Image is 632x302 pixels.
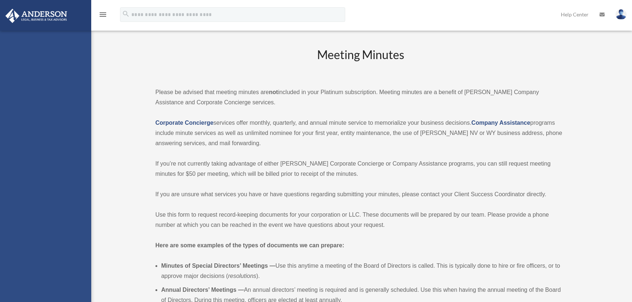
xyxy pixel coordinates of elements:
p: Please be advised that meeting minutes are included in your Platinum subscription. Meeting minute... [155,87,566,108]
p: Use this form to request record-keeping documents for your corporation or LLC. These documents wi... [155,210,566,230]
i: search [122,10,130,18]
p: services offer monthly, quarterly, and annual minute service to memorialize your business decisio... [155,118,566,148]
strong: not [269,89,278,95]
a: Corporate Concierge [155,120,213,126]
strong: Here are some examples of the types of documents we can prepare: [155,242,344,248]
a: Company Assistance [471,120,530,126]
img: Anderson Advisors Platinum Portal [3,9,69,23]
i: menu [99,10,107,19]
em: resolutions [228,273,256,279]
b: Annual Directors’ Meetings — [161,287,244,293]
p: If you’re not currently taking advantage of either [PERSON_NAME] Corporate Concierge or Company A... [155,159,566,179]
b: Minutes of Special Directors’ Meetings — [161,263,275,269]
h2: Meeting Minutes [155,47,566,77]
a: menu [99,13,107,19]
li: Use this anytime a meeting of the Board of Directors is called. This is typically done to hire or... [161,261,566,281]
p: If you are unsure what services you have or have questions regarding submitting your minutes, ple... [155,189,566,200]
img: User Pic [616,9,627,20]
